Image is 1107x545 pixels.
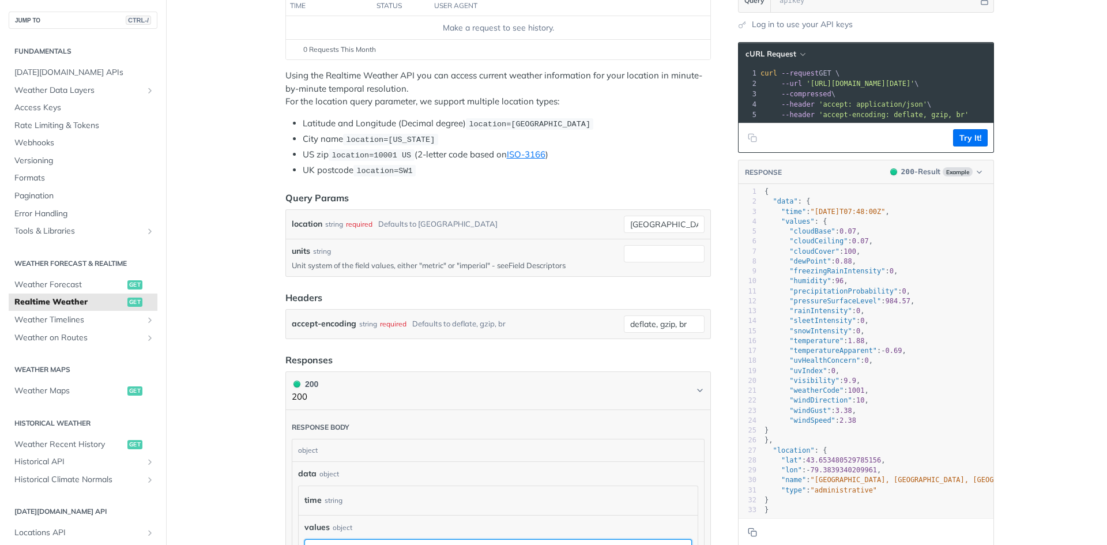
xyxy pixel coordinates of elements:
span: 'accept-encoding: deflate, gzip, br' [819,111,969,119]
span: : , [765,317,869,325]
span: "pressureSurfaceLevel" [789,297,881,305]
button: RESPONSE [744,167,782,178]
div: - Result [901,166,940,178]
span: 0 [831,367,835,375]
div: 5 [739,227,756,236]
span: 9.9 [844,377,856,385]
span: '[URL][DOMAIN_NAME][DATE]' [806,80,914,88]
li: City name [303,133,711,146]
span: get [127,298,142,307]
div: 30 [739,475,756,485]
span: \ [760,80,919,88]
a: Weather Recent Historyget [9,436,157,453]
span: location=[GEOGRAPHIC_DATA] [469,120,590,129]
span: "weatherCode" [789,386,844,394]
div: 8 [739,257,756,266]
div: 26 [739,435,756,445]
span: : , [765,208,890,216]
span: - [881,347,885,355]
span: Formats [14,172,155,184]
button: Copy to clipboard [744,524,760,541]
span: : , [765,327,865,335]
span: "lon" [781,466,802,474]
div: 2 [739,78,758,89]
span: "[DATE]T07:48:00Z" [811,208,886,216]
span: Example [943,167,973,176]
button: Show subpages for Locations API [145,528,155,538]
div: 22 [739,396,756,405]
span: 0.07 [839,227,856,235]
span: 984.57 [886,297,910,305]
li: Latitude and Longitude (Decimal degree) [303,117,711,130]
p: Unit system of the field values, either "metric" or "imperial" - see [292,260,619,270]
div: 33 [739,505,756,515]
span: cURL Request [745,49,796,59]
span: [DATE][DOMAIN_NAME] APIs [14,67,155,78]
button: Show subpages for Weather Timelines [145,315,155,325]
span: : , [765,407,856,415]
span: : , [765,347,906,355]
div: 20 [739,376,756,386]
span: : , [765,297,914,305]
div: string [359,315,377,332]
span: 0 [902,287,906,295]
span: 200 [901,167,914,176]
span: 0 [856,307,860,315]
h2: Weather Forecast & realtime [9,258,157,269]
div: 12 [739,296,756,306]
span: get [127,386,142,396]
div: 11 [739,287,756,296]
div: 5 [739,110,758,120]
span: 1.88 [848,337,865,345]
span: "windDirection" [789,396,852,404]
span: "temperatureApparent" [789,347,877,355]
div: Headers [285,291,322,305]
div: Defaults to deflate, gzip, br [412,315,506,332]
a: Pagination [9,187,157,205]
div: 23 [739,406,756,416]
div: 6 [739,236,756,246]
span: --request [781,69,819,77]
span: get [127,280,142,290]
span: 43.653480529785156 [806,456,881,464]
span: "humidity" [789,277,831,285]
span: 200 [890,168,897,175]
span: : , [765,377,860,385]
div: object [333,523,352,533]
span: : , [765,277,848,285]
span: 2.38 [839,416,856,424]
div: 200 [292,378,318,390]
div: Response body [292,423,349,432]
span: Weather on Routes [14,332,142,344]
a: Locations APIShow subpages for Locations API [9,524,157,542]
span: : , [765,227,860,235]
span: Access Keys [14,102,155,114]
a: Weather TimelinesShow subpages for Weather Timelines [9,311,157,329]
span: 0 [860,317,864,325]
span: - [806,466,810,474]
span: } [765,496,769,504]
span: location=10001 US [332,151,411,160]
span: "uvIndex" [789,367,827,375]
span: "values" [781,217,815,225]
a: Realtime Weatherget [9,294,157,311]
a: Historical Climate NormalsShow subpages for Historical Climate Normals [9,471,157,488]
span: : , [765,367,839,375]
div: 27 [739,446,756,456]
span: 96 [835,277,844,285]
button: Show subpages for Weather Data Layers [145,86,155,95]
span: "dewPoint" [789,257,831,265]
span: : , [765,356,873,364]
span: \ [760,90,835,98]
span: "temperature" [789,337,844,345]
span: 0.88 [835,257,852,265]
span: data [298,468,317,480]
span: "rainIntensity" [789,307,852,315]
div: object [319,469,339,479]
a: Webhooks [9,134,157,152]
li: UK postcode [303,164,711,177]
button: Show subpages for Historical Climate Normals [145,475,155,484]
div: string [325,216,343,232]
span: "uvHealthConcern" [789,356,860,364]
span: 'accept: application/json' [819,100,927,108]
